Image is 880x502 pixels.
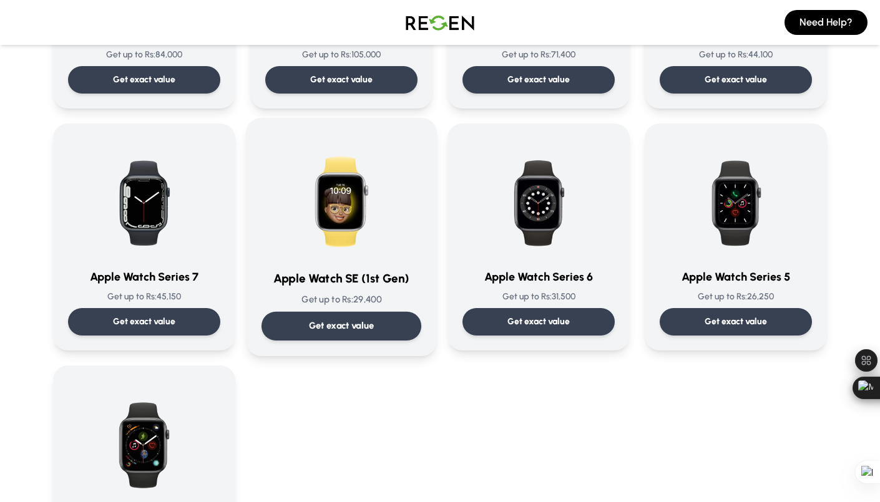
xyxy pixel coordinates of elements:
[113,316,175,328] p: Get exact value
[676,138,796,258] img: Apple Watch Series 5 (2019)
[660,49,812,61] p: Get up to Rs: 44,100
[462,291,615,303] p: Get up to Rs: 31,500
[68,268,220,286] h3: Apple Watch Series 7
[507,316,570,328] p: Get exact value
[462,49,615,61] p: Get up to Rs: 71,400
[660,291,812,303] p: Get up to Rs: 26,250
[262,270,421,288] h3: Apple Watch SE (1st Gen)
[310,74,373,86] p: Get exact value
[462,268,615,286] h3: Apple Watch Series 6
[84,380,204,500] img: Apple Watch Series 4 (2018)
[396,5,484,40] img: Logo
[705,74,767,86] p: Get exact value
[84,138,204,258] img: Apple Watch Series 7 (2021)
[479,138,599,258] img: Apple Watch Series 6 (2020)
[265,49,418,61] p: Get up to Rs: 105,000
[785,10,868,35] button: Need Help?
[68,49,220,61] p: Get up to Rs: 84,000
[705,316,767,328] p: Get exact value
[113,74,175,86] p: Get exact value
[68,291,220,303] p: Get up to Rs: 45,150
[309,319,374,332] p: Get exact value
[278,133,404,259] img: Apple Watch SE (1st Generation) (2020)
[660,268,812,286] h3: Apple Watch Series 5
[507,74,570,86] p: Get exact value
[262,293,421,306] p: Get up to Rs: 29,400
